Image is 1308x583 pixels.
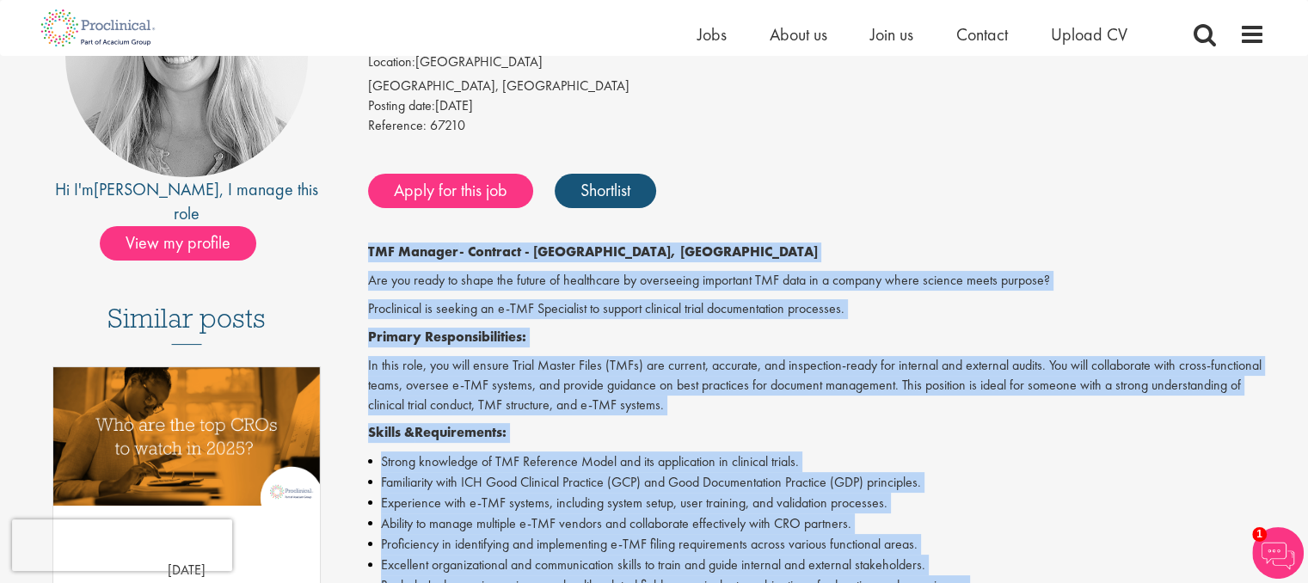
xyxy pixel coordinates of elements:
[870,23,913,46] a: Join us
[368,271,1265,291] p: Are you ready to shape the future of healthcare by overseeing important TMF data in a company whe...
[368,493,1265,513] li: Experience with e-TMF systems, including system setup, user training, and validation processes.
[368,77,1265,96] div: [GEOGRAPHIC_DATA], [GEOGRAPHIC_DATA]
[53,367,321,519] a: Link to a post
[368,356,1265,415] p: In this role, you will ensure Trial Master Files (TMFs) are current, accurate, and inspection-rea...
[1051,23,1127,46] a: Upload CV
[368,52,415,72] label: Location:
[368,423,415,441] strong: Skills &
[100,226,256,261] span: View my profile
[368,96,435,114] span: Posting date:
[415,423,507,441] strong: Requirements:
[459,242,818,261] strong: - Contract - [GEOGRAPHIC_DATA], [GEOGRAPHIC_DATA]
[368,328,526,346] strong: Primary Responsibilities:
[770,23,827,46] a: About us
[100,230,273,252] a: View my profile
[94,178,219,200] a: [PERSON_NAME]
[368,242,459,261] strong: TMF Manager
[368,472,1265,493] li: Familiarity with ICH Good Clinical Practice (GCP) and Good Documentation Practice (GDP) principles.
[368,96,1265,116] div: [DATE]
[697,23,727,46] a: Jobs
[12,519,232,571] iframe: reCAPTCHA
[430,116,465,134] span: 67210
[107,304,266,345] h3: Similar posts
[368,513,1265,534] li: Ability to manage multiple e-TMF vendors and collaborate effectively with CRO partners.
[956,23,1008,46] a: Contact
[368,174,533,208] a: Apply for this job
[555,174,656,208] a: Shortlist
[53,367,321,506] img: Top 10 CROs 2025 | Proclinical
[368,451,1265,472] li: Strong knowledge of TMF Reference Model and its application in clinical trials.
[368,116,427,136] label: Reference:
[368,52,1265,77] li: [GEOGRAPHIC_DATA]
[368,534,1265,555] li: Proficiency in identifying and implementing e-TMF filing requirements across various functional a...
[1252,527,1267,542] span: 1
[368,555,1265,575] li: Excellent organizational and communication skills to train and guide internal and external stakeh...
[1252,527,1304,579] img: Chatbot
[44,177,330,226] div: Hi I'm , I manage this role
[368,299,1265,319] p: Proclinical is seeking an e-TMF Specialist to support clinical trial documentation processes.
